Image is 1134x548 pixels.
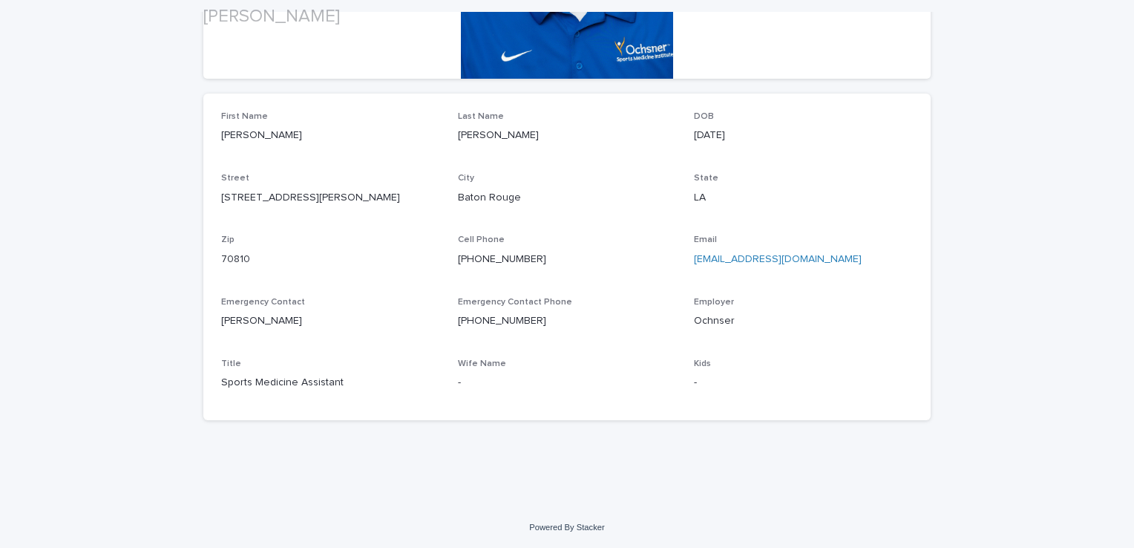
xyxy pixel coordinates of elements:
a: [EMAIL_ADDRESS][DOMAIN_NAME] [694,254,862,264]
span: First Name [221,112,268,121]
span: Cell Phone [458,235,505,244]
a: [PHONE_NUMBER] [458,254,546,264]
p: 70810 [221,252,440,267]
span: City [458,174,474,183]
span: Title [221,359,241,368]
span: Emergency Contact Phone [458,298,572,307]
span: Email [694,235,717,244]
p: [STREET_ADDRESS][PERSON_NAME] [221,190,440,206]
span: Street [221,174,249,183]
h2: [PERSON_NAME] [203,6,340,27]
p: - [694,375,913,391]
span: Zip [221,235,235,244]
span: DOB [694,112,714,121]
p: Sports Medicine Assistant [221,375,440,391]
p: Ochnser [694,313,913,329]
span: Emergency Contact [221,298,305,307]
span: Last Name [458,112,504,121]
p: LA [694,190,913,206]
p: [PERSON_NAME] [221,313,440,329]
span: Employer [694,298,734,307]
a: Powered By Stacker [529,523,604,532]
p: - [458,375,677,391]
span: Wife Name [458,359,506,368]
a: [PHONE_NUMBER] [458,316,546,326]
p: [PERSON_NAME] [458,128,677,143]
p: [DATE] [694,128,913,143]
span: Kids [694,359,711,368]
p: [PERSON_NAME] [221,128,440,143]
p: Baton Rouge [458,190,677,206]
span: State [694,174,718,183]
